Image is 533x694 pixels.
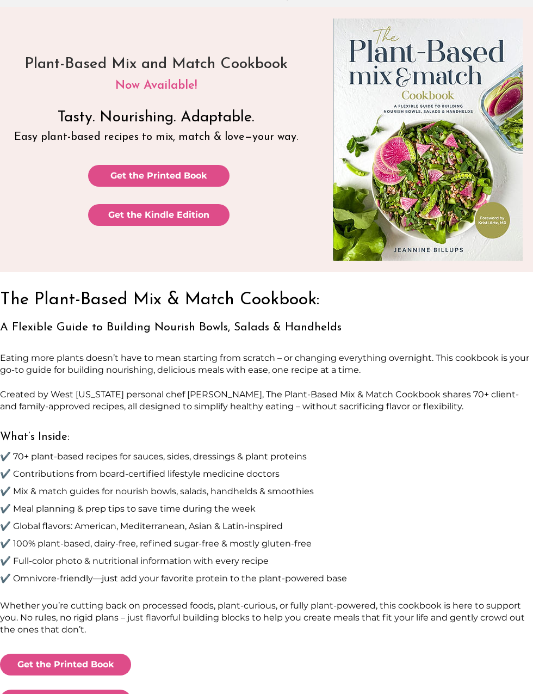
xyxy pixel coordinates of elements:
span: Get the Kindle Edition [108,209,209,221]
span: Get the Printed Book [110,170,207,182]
span: Tasty. Nourishing. Adaptable.​ [58,110,254,125]
img: plant-based-mix-match-cookbook-cover-web.jpg [333,19,523,261]
span: Now Available! [115,79,197,92]
span: Easy plant-based recipes to mix, match & love—your way. [14,132,298,143]
span: Plant-Based Mix and Match Cookbook [24,57,288,72]
a: Get the Printed Book [88,165,230,187]
a: Get the Kindle Edition [88,204,230,226]
span: Get the Printed Book [17,659,114,671]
